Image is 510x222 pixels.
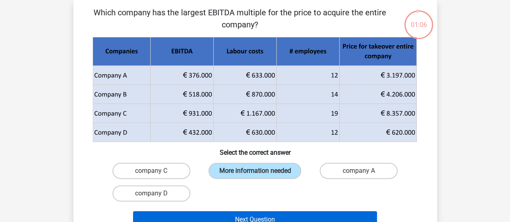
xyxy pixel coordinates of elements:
[112,163,190,179] label: company C
[404,10,434,30] div: 01:06
[86,6,394,31] p: Which company has the largest EBITDA multiple for the price to acquire the entire company?
[112,185,190,201] label: company D
[86,142,424,156] h6: Select the correct answer
[208,163,301,179] label: More information needed
[320,163,398,179] label: company A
